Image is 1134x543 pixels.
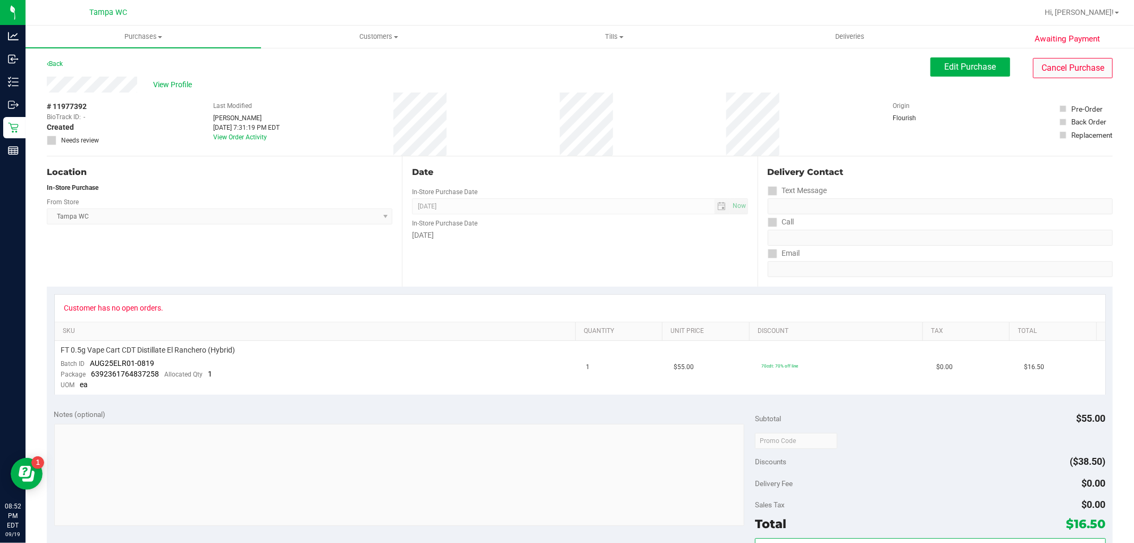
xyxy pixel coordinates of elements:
[821,32,879,41] span: Deliveries
[674,362,694,372] span: $55.00
[8,31,19,41] inline-svg: Analytics
[47,184,98,191] strong: In-Store Purchase
[31,456,44,469] iframe: Resource center unread badge
[412,166,747,179] div: Date
[11,458,43,490] iframe: Resource center
[8,122,19,133] inline-svg: Retail
[768,166,1113,179] div: Delivery Contact
[5,530,21,538] p: 09/19
[1071,104,1103,114] div: Pre-Order
[768,183,827,198] label: Text Message
[497,26,732,48] a: Tills
[1045,8,1114,16] span: Hi, [PERSON_NAME]!
[755,479,793,488] span: Delivery Fee
[893,101,910,111] label: Origin
[412,219,477,228] label: In-Store Purchase Date
[80,380,88,389] span: ea
[91,370,159,378] span: 6392361764837258
[732,26,968,48] a: Deliveries
[8,54,19,64] inline-svg: Inbound
[671,327,745,336] a: Unit Price
[61,371,86,378] span: Package
[26,32,261,41] span: Purchases
[61,136,99,145] span: Needs review
[8,99,19,110] inline-svg: Outbound
[755,516,786,531] span: Total
[61,381,75,389] span: UOM
[83,112,85,122] span: -
[61,360,85,367] span: Batch ID
[1035,33,1100,45] span: Awaiting Payment
[768,230,1113,246] input: Format: (999) 999-9999
[586,362,590,372] span: 1
[261,26,497,48] a: Customers
[47,101,87,112] span: # 11977392
[758,327,919,336] a: Discount
[47,122,74,133] span: Created
[1082,478,1106,489] span: $0.00
[755,500,785,509] span: Sales Tax
[1033,58,1113,78] button: Cancel Purchase
[8,77,19,87] inline-svg: Inventory
[54,410,106,419] span: Notes (optional)
[1070,456,1106,467] span: ($38.50)
[165,371,203,378] span: Allocated Qty
[213,101,252,111] label: Last Modified
[47,60,63,68] a: Back
[893,113,946,123] div: Flourish
[768,198,1113,214] input: Format: (999) 999-9999
[1071,130,1112,140] div: Replacement
[8,145,19,156] inline-svg: Reports
[1066,516,1106,531] span: $16.50
[61,345,236,355] span: FT 0.5g Vape Cart CDT Distillate El Ranchero (Hybrid)
[412,230,747,241] div: [DATE]
[64,304,164,312] div: Customer has no open orders.
[1077,413,1106,424] span: $55.00
[497,32,732,41] span: Tills
[213,123,280,132] div: [DATE] 7:31:19 PM EDT
[412,187,477,197] label: In-Store Purchase Date
[153,79,196,90] span: View Profile
[930,57,1010,77] button: Edit Purchase
[47,197,79,207] label: From Store
[63,327,572,336] a: SKU
[90,8,128,17] span: Tampa WC
[47,166,392,179] div: Location
[262,32,496,41] span: Customers
[1082,499,1106,510] span: $0.00
[5,502,21,530] p: 08:52 PM EDT
[1018,327,1093,336] a: Total
[931,327,1005,336] a: Tax
[1071,116,1106,127] div: Back Order
[768,246,800,261] label: Email
[213,133,267,141] a: View Order Activity
[1024,362,1044,372] span: $16.50
[47,112,81,122] span: BioTrack ID:
[755,414,781,423] span: Subtotal
[26,26,261,48] a: Purchases
[945,62,996,72] span: Edit Purchase
[936,362,953,372] span: $0.00
[755,452,786,471] span: Discounts
[768,214,794,230] label: Call
[755,433,837,449] input: Promo Code
[213,113,280,123] div: [PERSON_NAME]
[584,327,658,336] a: Quantity
[208,370,213,378] span: 1
[761,363,798,369] span: 70cdt: 70% off line
[90,359,155,367] span: AUG25ELR01-0819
